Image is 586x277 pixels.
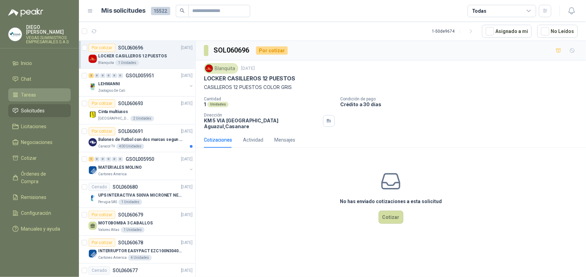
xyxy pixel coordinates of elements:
a: Manuales y ayuda [8,222,71,235]
p: Cinta multiusos [98,109,128,115]
p: SOL060691 [118,129,143,134]
p: Perugia SAS [98,199,117,205]
div: 0 [112,157,117,162]
div: 1 [89,157,94,162]
p: Crédito a 30 días [340,101,583,107]
a: Por cotizarSOL060678[DATE] Company LogoINTERRUPTOR EASYPACT EZC100N3040C 40AMP 25K [PERSON_NAME]C... [79,236,195,264]
img: Company Logo [89,55,97,63]
p: UPS INTERACTIVA 500VA MICRONET NEGRA MARCA: POWEST NICOMAR [98,192,184,199]
h3: SOL060696 [214,45,251,56]
div: 0 [106,157,111,162]
p: [DATE] [181,128,193,135]
p: Caracol TV [98,144,115,149]
p: [DATE] [181,156,193,163]
div: 2 [89,73,94,78]
span: Remisiones [21,193,47,201]
p: Cartones America [98,255,127,261]
button: Asignado a mi [482,25,532,38]
a: Por cotizarSOL060691[DATE] Company LogoBalones de Futbol con dos marcas segun adjunto. Adjuntar c... [79,124,195,152]
p: 1 [204,101,206,107]
span: Solicitudes [21,107,45,114]
span: Inicio [21,59,32,67]
p: Cartones America [98,171,127,177]
p: GSOL005951 [126,73,154,78]
span: Tareas [21,91,36,99]
span: Licitaciones [21,123,47,130]
span: Configuración [21,209,51,217]
button: Cotizar [379,211,403,224]
p: MOTOBOMBA 3 CABALLOS [98,220,153,226]
p: [DATE] [181,212,193,218]
div: 0 [94,157,100,162]
a: Tareas [8,88,71,101]
div: Actividad [243,136,263,144]
div: Unidades [207,102,229,107]
a: Solicitudes [8,104,71,117]
div: Cotizaciones [204,136,232,144]
p: Condición de pago [340,97,583,101]
img: Company Logo [89,110,97,119]
span: Órdenes de Compra [21,170,64,185]
p: [DATE] [181,240,193,246]
div: 4 Unidades [128,255,152,261]
div: Todas [472,7,486,15]
div: 1 Unidades [115,60,139,66]
p: SOL060677 [113,268,138,273]
p: LEHMANNI [98,81,120,87]
div: Por cotizar [89,99,115,108]
p: INTERRUPTOR EASYPACT EZC100N3040C 40AMP 25K [PERSON_NAME] [98,248,184,254]
p: VEGAS SUMINISTROS EMPRESARIALES S A S [26,36,71,44]
span: Cotizar [21,154,37,162]
p: [DATE] [181,100,193,107]
p: DIEGO [PERSON_NAME] [26,25,71,34]
div: Cerrado [89,266,110,275]
img: Logo peakr [8,8,43,16]
div: 0 [94,73,100,78]
p: Cantidad [204,97,335,101]
p: Blanquita [98,60,114,66]
p: [DATE] [181,267,193,274]
p: Dirección [204,113,320,118]
span: search [180,8,185,13]
p: CASILLEROS 12 PUESTOS COLOR GRIS [204,84,578,91]
div: 1 - 50 de 9674 [432,26,476,37]
div: 2 Unidades [130,116,154,121]
img: Company Logo [205,65,213,72]
img: Company Logo [89,82,97,91]
div: Por cotizar [256,46,288,55]
h3: No has enviado cotizaciones a esta solicitud [340,198,442,205]
a: Por cotizarSOL060693[DATE] Company LogoCinta multiusos[GEOGRAPHIC_DATA]2 Unidades [79,97,195,124]
div: 0 [106,73,111,78]
img: Company Logo [89,250,97,258]
p: [DATE] [181,45,193,51]
p: KM 5 VIA [GEOGRAPHIC_DATA] Aguazul , Casanare [204,118,320,129]
a: Chat [8,73,71,86]
div: 0 [100,73,105,78]
img: Company Logo [89,166,97,174]
a: Configuración [8,207,71,220]
a: Por cotizarSOL060679[DATE] MOTOBOMBA 3 CABALLOSValores Atlas1 Unidades [79,208,195,236]
p: Balones de Futbol con dos marcas segun adjunto. Adjuntar cotizacion en su formato [98,136,184,143]
a: Remisiones [8,191,71,204]
div: Por cotizar [89,239,115,247]
a: Inicio [8,57,71,70]
p: Zoologico De Cali [98,88,125,93]
a: Licitaciones [8,120,71,133]
a: 2 0 0 0 0 0 GSOL005951[DATE] Company LogoLEHMANNIZoologico De Cali [89,71,194,93]
div: Por cotizar [89,127,115,135]
div: Blanquita [204,63,238,74]
a: Órdenes de Compra [8,167,71,188]
div: 1 Unidades [118,199,142,205]
div: Mensajes [274,136,295,144]
div: 0 [100,157,105,162]
p: SOL060680 [113,185,138,189]
p: [DATE] [181,184,193,190]
p: Valores Atlas [98,227,119,233]
p: GSOL005950 [126,157,154,162]
a: CerradoSOL060680[DATE] Company LogoUPS INTERACTIVA 500VA MICRONET NEGRA MARCA: POWEST NICOMARPeru... [79,180,195,208]
p: SOL060693 [118,101,143,106]
span: 15522 [151,7,170,15]
p: MATERIALES MOLINO [98,164,142,171]
p: SOL060696 [118,45,143,50]
a: Cotizar [8,152,71,165]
